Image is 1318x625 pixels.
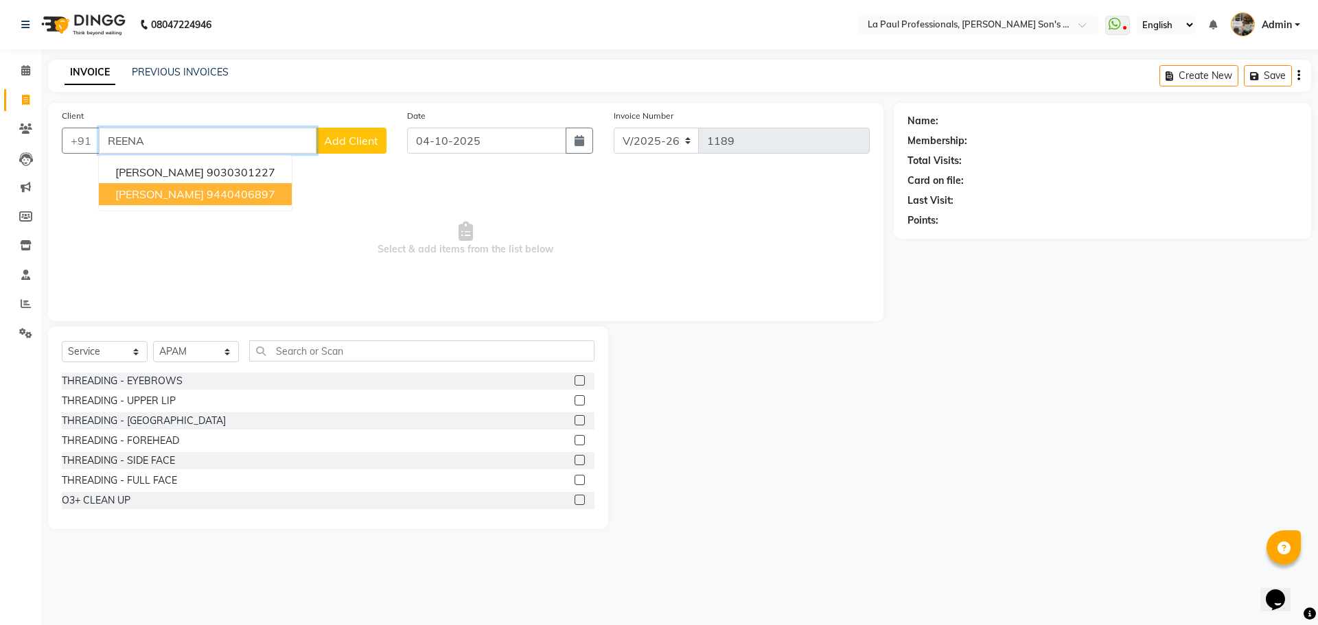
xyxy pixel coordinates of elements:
span: [PERSON_NAME] [115,165,204,179]
b: 08047224946 [151,5,211,44]
img: logo [35,5,129,44]
div: Name: [907,114,938,128]
div: THREADING - UPPER LIP [62,394,176,408]
span: Select & add items from the list below [62,170,870,307]
div: THREADING - SIDE FACE [62,453,175,468]
div: Points: [907,213,938,228]
ngb-highlight: 9030301227 [207,165,275,179]
span: Admin [1262,18,1292,32]
label: Client [62,110,84,122]
button: Save [1244,65,1292,86]
img: Admin [1231,12,1255,36]
a: PREVIOUS INVOICES [132,66,229,78]
input: Search or Scan [249,340,594,362]
div: Card on file: [907,174,964,188]
div: O3+ CLEAN UP [62,493,130,508]
div: Membership: [907,134,967,148]
span: Add Client [324,134,378,148]
label: Date [407,110,426,122]
div: THREADING - [GEOGRAPHIC_DATA] [62,414,226,428]
input: Search by Name/Mobile/Email/Code [99,128,316,154]
span: [PERSON_NAME] [115,187,204,201]
button: Add Client [316,128,386,154]
div: THREADING - FOREHEAD [62,434,179,448]
button: +91 [62,128,100,154]
button: Create New [1159,65,1238,86]
div: Last Visit: [907,193,953,208]
ngb-highlight: 9440406897 [207,187,275,201]
label: Invoice Number [614,110,673,122]
a: INVOICE [65,60,115,85]
div: THREADING - FULL FACE [62,473,177,488]
iframe: chat widget [1260,570,1304,611]
div: THREADING - EYEBROWS [62,374,183,388]
div: Total Visits: [907,154,962,168]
